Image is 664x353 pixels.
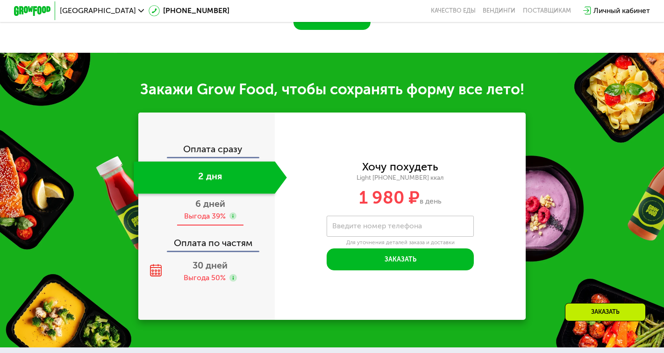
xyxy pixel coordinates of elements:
div: Оплата сразу [139,145,275,157]
span: 1 980 ₽ [359,187,420,208]
span: [GEOGRAPHIC_DATA] [60,7,136,14]
a: [PHONE_NUMBER] [149,5,230,16]
div: Оплата по частям [139,230,275,251]
a: Вендинги [483,7,515,14]
div: Для уточнения деталей заказа и доставки [327,239,474,246]
div: поставщикам [523,7,571,14]
div: Выгода 39% [184,211,226,221]
a: Качество еды [431,7,476,14]
button: Заказать [327,248,474,270]
span: в день [420,197,442,205]
label: Введите номер телефона [332,224,422,229]
div: Выгода 50% [184,273,226,283]
span: 6 дней [195,198,225,209]
div: Хочу похудеть [362,162,438,172]
div: Light [PHONE_NUMBER] ккал [275,174,526,182]
div: Заказать [565,303,646,321]
span: 30 дней [193,260,228,271]
div: Личный кабинет [593,5,650,16]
